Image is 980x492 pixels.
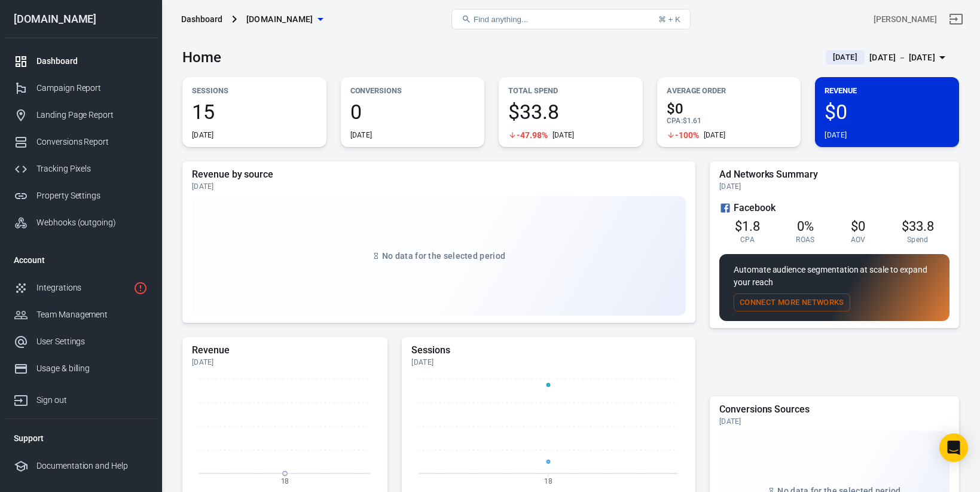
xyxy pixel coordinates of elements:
div: Conversions Report [36,136,148,148]
div: Integrations [36,282,129,294]
a: User Settings [4,328,157,355]
button: [DOMAIN_NAME] [242,8,328,30]
div: Campaign Report [36,82,148,94]
div: [DATE] [350,130,373,140]
a: Property Settings [4,182,157,209]
h5: Conversions Sources [719,404,950,415]
div: [DATE] [825,130,847,140]
p: Conversions [350,84,475,97]
a: Sign out [4,382,157,414]
span: Spend [907,235,929,245]
span: CPA : [667,117,683,125]
span: $0 [667,102,792,116]
a: Campaign Report [4,75,157,102]
span: [DATE] [828,51,862,63]
div: [DATE] [192,182,686,191]
span: $1.8 [735,219,760,234]
div: [DOMAIN_NAME] [4,14,157,25]
button: Connect More Networks [734,294,850,312]
span: 0 [350,102,475,122]
p: Total Spend [508,84,633,97]
h5: Revenue by source [192,169,686,181]
div: [DATE] [704,130,726,140]
div: Sign out [36,394,148,407]
div: Usage & billing [36,362,148,375]
span: viviendofit.shop [246,12,313,27]
a: Team Management [4,301,157,328]
div: Dashboard [181,13,222,25]
li: Support [4,424,157,453]
div: Landing Page Report [36,109,148,121]
div: Open Intercom Messenger [939,433,968,462]
div: [DATE] [192,357,378,367]
svg: Facebook Ads [719,201,731,215]
span: CPA [740,235,755,245]
div: [DATE] [719,182,950,191]
svg: 1 networks not verified yet [133,281,148,295]
a: Integrations [4,274,157,301]
button: [DATE][DATE] － [DATE] [816,48,959,68]
div: Team Management [36,308,148,321]
a: Usage & billing [4,355,157,382]
span: 15 [192,102,317,122]
span: $33.8 [902,219,934,234]
div: [DATE] － [DATE] [869,50,935,65]
span: Find anything... [474,15,528,24]
div: [DATE] [411,357,685,367]
div: [DATE] [192,130,214,140]
a: Sign out [942,5,970,33]
span: $33.8 [508,102,633,122]
tspan: 18 [545,476,553,485]
button: Find anything...⌘ + K [451,9,691,29]
span: No data for the selected period [382,251,505,261]
span: ROAS [796,235,814,245]
h5: Revenue [192,344,378,356]
div: Facebook [719,201,950,215]
div: Documentation and Help [36,460,148,472]
p: Automate audience segmentation at scale to expand your reach [734,264,935,289]
div: Webhooks (outgoing) [36,216,148,229]
div: [DATE] [719,417,950,426]
h5: Ad Networks Summary [719,169,950,181]
span: AOV [851,235,866,245]
h3: Home [182,49,221,66]
a: Dashboard [4,48,157,75]
div: Account id: E4RdZofE [874,13,937,26]
p: Revenue [825,84,950,97]
span: $0 [851,219,865,234]
p: Average Order [667,84,792,97]
div: Tracking Pixels [36,163,148,175]
span: -47.98% [517,131,548,139]
tspan: 18 [281,476,289,485]
span: 0% [797,219,814,234]
h5: Sessions [411,344,685,356]
div: User Settings [36,335,148,348]
span: $0 [825,102,950,122]
a: Conversions Report [4,129,157,155]
span: $1.61 [683,117,701,125]
div: Property Settings [36,190,148,202]
div: [DATE] [552,130,575,140]
span: -100% [675,131,699,139]
a: Webhooks (outgoing) [4,209,157,236]
div: ⌘ + K [658,15,680,24]
div: Dashboard [36,55,148,68]
p: Sessions [192,84,317,97]
a: Landing Page Report [4,102,157,129]
a: Tracking Pixels [4,155,157,182]
li: Account [4,246,157,274]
